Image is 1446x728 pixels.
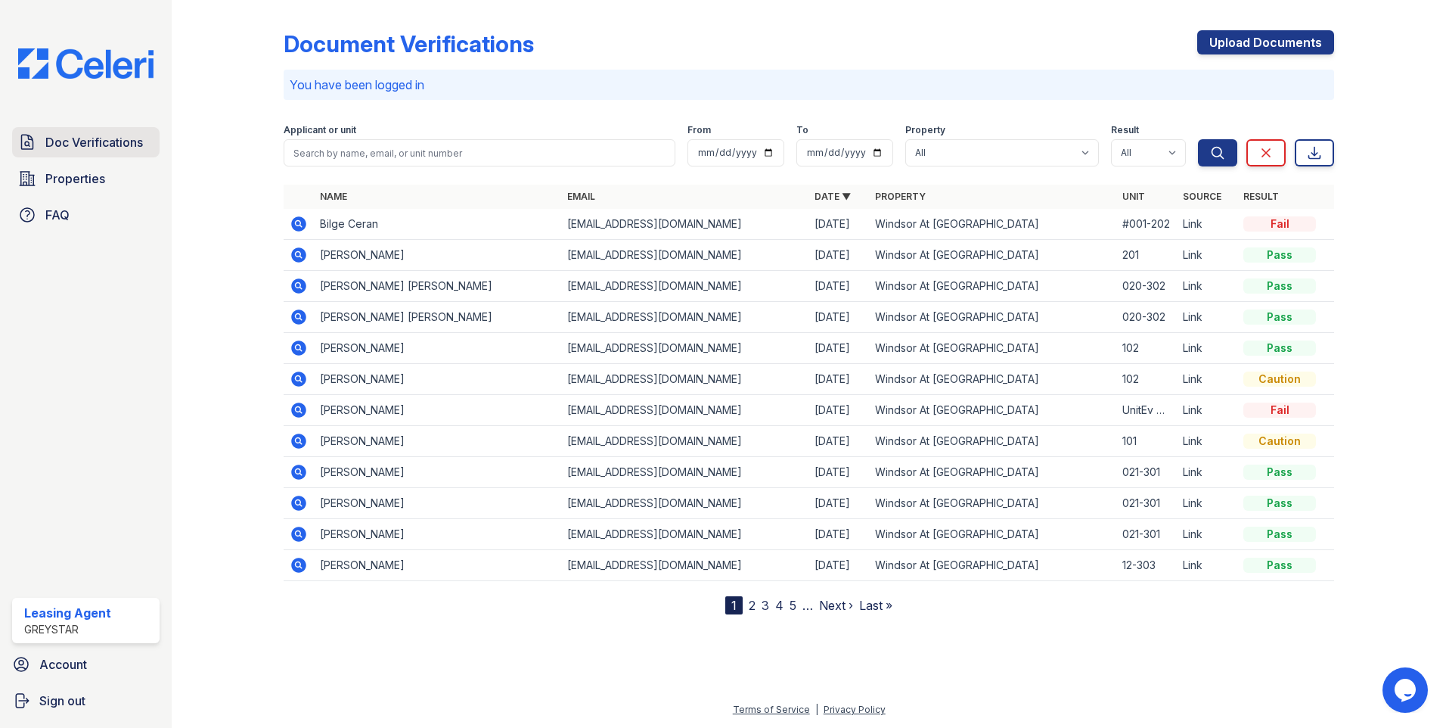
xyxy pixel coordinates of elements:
a: Name [320,191,347,202]
td: UnitEv 012-102 [1116,395,1177,426]
td: 102 [1116,333,1177,364]
div: 1 [725,596,743,614]
td: [DATE] [808,333,869,364]
td: Bilge Ceran [314,209,561,240]
label: From [687,124,711,136]
td: [EMAIL_ADDRESS][DOMAIN_NAME] [561,457,808,488]
td: [DATE] [808,302,869,333]
td: Link [1177,240,1237,271]
span: Doc Verifications [45,133,143,151]
td: Link [1177,333,1237,364]
div: Pass [1243,278,1316,294]
td: [DATE] [808,488,869,519]
td: [PERSON_NAME] [314,519,561,550]
td: [DATE] [808,457,869,488]
a: Sign out [6,686,166,716]
span: Properties [45,170,105,188]
td: [PERSON_NAME] [PERSON_NAME] [314,302,561,333]
a: Unit [1122,191,1145,202]
a: 5 [790,598,796,613]
td: [EMAIL_ADDRESS][DOMAIN_NAME] [561,240,808,271]
td: [EMAIL_ADDRESS][DOMAIN_NAME] [561,271,808,302]
a: Privacy Policy [824,704,886,715]
p: You have been logged in [290,76,1328,94]
td: Link [1177,271,1237,302]
td: [PERSON_NAME] [314,364,561,395]
div: Pass [1243,247,1316,263]
td: [DATE] [808,395,869,426]
td: [DATE] [808,364,869,395]
a: Source [1183,191,1221,202]
td: Windsor At [GEOGRAPHIC_DATA] [869,271,1116,302]
a: Next › [819,598,853,613]
td: [PERSON_NAME] [314,457,561,488]
label: Result [1111,124,1139,136]
td: [DATE] [808,519,869,550]
td: Link [1177,488,1237,519]
span: Account [39,655,87,674]
td: Link [1177,550,1237,581]
td: Link [1177,457,1237,488]
td: [EMAIL_ADDRESS][DOMAIN_NAME] [561,488,808,519]
img: CE_Logo_Blue-a8612792a0a2168367f1c8372b55b34899dd931a85d93a1a3d3e32e68fde9ad4.png [6,48,166,79]
a: Properties [12,163,160,194]
td: [EMAIL_ADDRESS][DOMAIN_NAME] [561,519,808,550]
td: Windsor At [GEOGRAPHIC_DATA] [869,240,1116,271]
td: Link [1177,395,1237,426]
div: Caution [1243,434,1316,449]
div: Fail [1243,216,1316,232]
td: 021-301 [1116,457,1177,488]
div: Pass [1243,527,1316,542]
div: Leasing Agent [24,604,111,622]
td: Link [1177,519,1237,550]
iframe: chat widget [1382,667,1431,713]
label: To [796,124,808,136]
a: Account [6,649,166,680]
td: [EMAIL_ADDRESS][DOMAIN_NAME] [561,333,808,364]
td: [PERSON_NAME] [314,426,561,457]
div: Pass [1243,310,1316,325]
td: Windsor At [GEOGRAPHIC_DATA] [869,364,1116,395]
td: Windsor At [GEOGRAPHIC_DATA] [869,395,1116,426]
a: Email [567,191,595,202]
td: [PERSON_NAME] [314,550,561,581]
td: [EMAIL_ADDRESS][DOMAIN_NAME] [561,550,808,581]
td: 021-301 [1116,519,1177,550]
div: Pass [1243,341,1316,356]
td: [PERSON_NAME] [314,395,561,426]
td: 201 [1116,240,1177,271]
td: [DATE] [808,426,869,457]
a: 2 [749,598,756,613]
td: Windsor At [GEOGRAPHIC_DATA] [869,426,1116,457]
div: Document Verifications [284,30,534,58]
td: 102 [1116,364,1177,395]
td: [PERSON_NAME] [314,240,561,271]
div: Caution [1243,372,1316,387]
td: Link [1177,302,1237,333]
td: Windsor At [GEOGRAPHIC_DATA] [869,488,1116,519]
td: 12-303 [1116,550,1177,581]
div: Pass [1243,465,1316,480]
td: [DATE] [808,209,869,240]
td: [DATE] [808,240,869,271]
td: 020-302 [1116,271,1177,302]
a: Upload Documents [1197,30,1334,54]
td: Link [1177,209,1237,240]
td: [DATE] [808,550,869,581]
div: Pass [1243,496,1316,511]
div: | [815,704,818,715]
td: Windsor At [GEOGRAPHIC_DATA] [869,550,1116,581]
td: Windsor At [GEOGRAPHIC_DATA] [869,333,1116,364]
span: FAQ [45,206,70,224]
td: Link [1177,426,1237,457]
div: Pass [1243,558,1316,573]
td: [EMAIL_ADDRESS][DOMAIN_NAME] [561,364,808,395]
td: [DATE] [808,271,869,302]
td: [EMAIL_ADDRESS][DOMAIN_NAME] [561,395,808,426]
td: 020-302 [1116,302,1177,333]
td: Windsor At [GEOGRAPHIC_DATA] [869,457,1116,488]
a: Doc Verifications [12,127,160,157]
div: Greystar [24,622,111,637]
a: Property [875,191,926,202]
